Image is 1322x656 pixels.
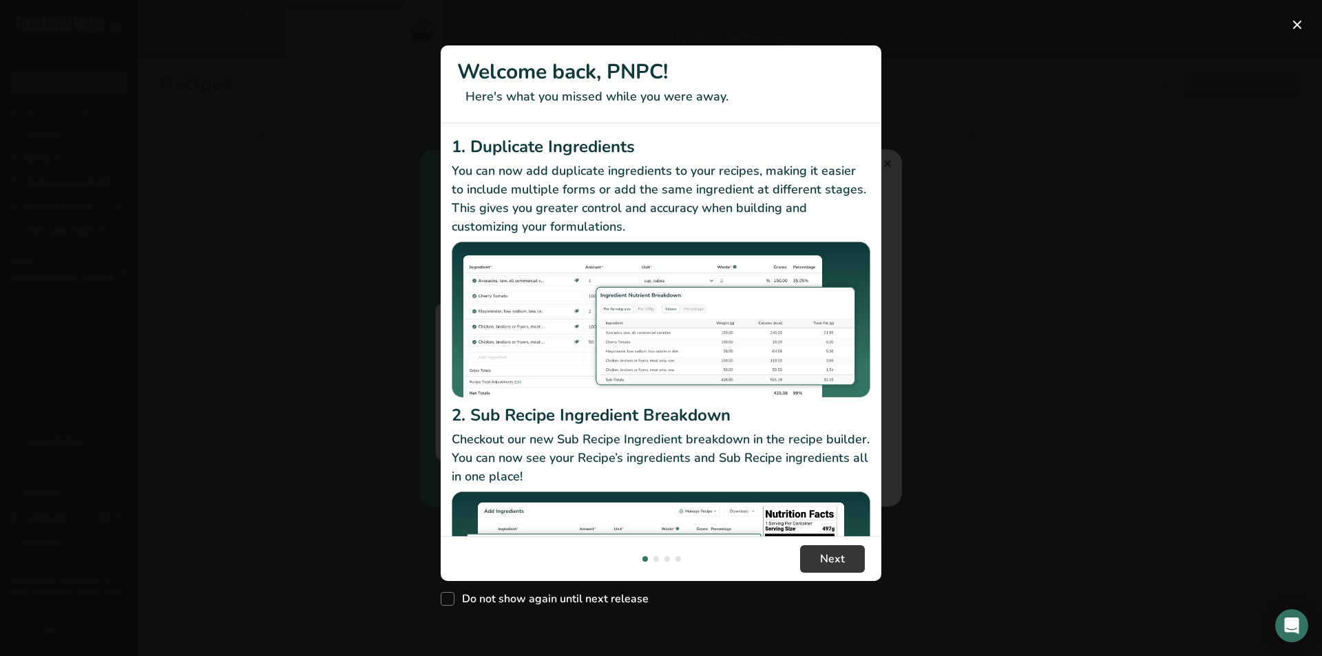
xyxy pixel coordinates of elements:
span: Next [820,551,845,567]
div: Open Intercom Messenger [1275,609,1308,642]
img: Duplicate Ingredients [452,242,870,398]
h2: 2. Sub Recipe Ingredient Breakdown [452,403,870,427]
p: Here's what you missed while you were away. [457,87,865,106]
p: You can now add duplicate ingredients to your recipes, making it easier to include multiple forms... [452,162,870,236]
h2: 1. Duplicate Ingredients [452,134,870,159]
button: Next [800,545,865,573]
h1: Welcome back, PNPC! [457,56,865,87]
span: Do not show again until next release [454,592,649,606]
p: Checkout our new Sub Recipe Ingredient breakdown in the recipe builder. You can now see your Reci... [452,430,870,486]
img: Sub Recipe Ingredient Breakdown [452,491,870,648]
